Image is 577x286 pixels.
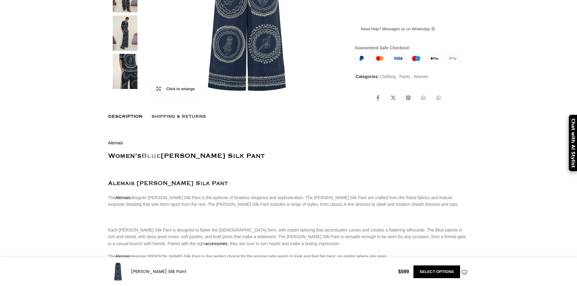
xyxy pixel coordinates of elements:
[166,86,202,92] span: Click to enlarge
[108,113,142,120] span: Description
[108,194,469,208] p: The designer [PERSON_NAME] Silk Pant is the epitome of timeless elegance and sophistication. The ...
[107,54,144,89] img: Alemais
[372,92,384,104] a: Facebook social link
[151,113,206,120] span: Shipping & Returns
[398,269,409,274] span: 599
[413,265,460,278] a: Select options
[108,179,469,188] h3: Alemais [PERSON_NAME] Silk Pant
[402,92,414,104] a: Pinterest social link
[107,15,144,51] img: Alemais Oceane Silk Pant
[108,110,142,123] a: Description
[151,81,202,97] a: Click to enlarge
[108,152,469,160] h2: Blue
[115,254,131,259] a: Alemais
[414,74,428,79] a: Women
[205,241,227,246] a: accessories
[115,195,131,200] a: Alemais
[355,45,409,50] strong: Guaranteed Safe Checkout
[108,253,469,260] p: The designer [PERSON_NAME] Silk Pant is the perfect choice for the woman who wants to look and fe...
[396,73,397,80] span: ,
[417,92,429,104] a: WhatsApp social link
[398,269,401,274] span: $
[161,154,265,158] strong: [PERSON_NAME] Silk Pant
[355,54,460,63] img: guaranteed-safe-checkout-bordered.j
[380,74,396,79] a: Clothing
[108,227,469,247] p: Each [PERSON_NAME] Silk Pant is designed to flatter the [DEMOGRAPHIC_DATA] form, with expert tail...
[151,110,206,123] a: Shipping & Returns
[108,140,123,145] a: Alemais
[108,154,141,158] strong: Women’s
[433,92,445,104] a: WhatsApp social link
[356,74,379,79] span: Categories:
[411,73,412,80] span: ,
[108,262,128,281] img: Alemais
[355,23,441,35] a: Need help? Messages us on WhatsApp
[131,269,394,275] h4: [PERSON_NAME] Silk Pant
[387,92,399,104] a: X social link
[399,74,410,79] a: Pants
